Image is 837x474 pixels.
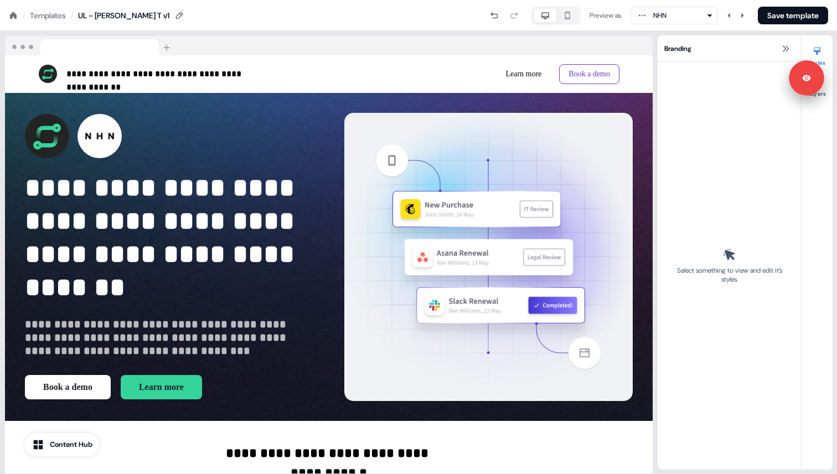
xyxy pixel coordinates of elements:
[653,10,666,21] div: NHN
[25,375,313,399] div: Book a demoLearn more
[78,10,169,21] div: UL - [PERSON_NAME] T v1
[802,42,833,66] button: Styles
[758,7,828,24] button: Save template
[5,36,175,56] img: Browser topbar
[673,266,786,284] div: Select something to view and edit it’s styles.
[344,113,633,401] img: Image
[50,439,92,450] div: Content Hub
[24,433,99,456] button: Content Hub
[590,10,622,21] div: Preview as
[25,375,111,399] button: Book a demo
[30,10,66,21] a: Templates
[22,9,25,22] div: /
[70,9,74,22] div: /
[497,64,550,84] button: Learn more
[333,64,619,84] div: Learn moreBook a demo
[559,64,619,84] button: Book a demo
[121,375,202,399] button: Learn more
[631,7,718,24] button: NHN
[658,35,801,62] div: Branding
